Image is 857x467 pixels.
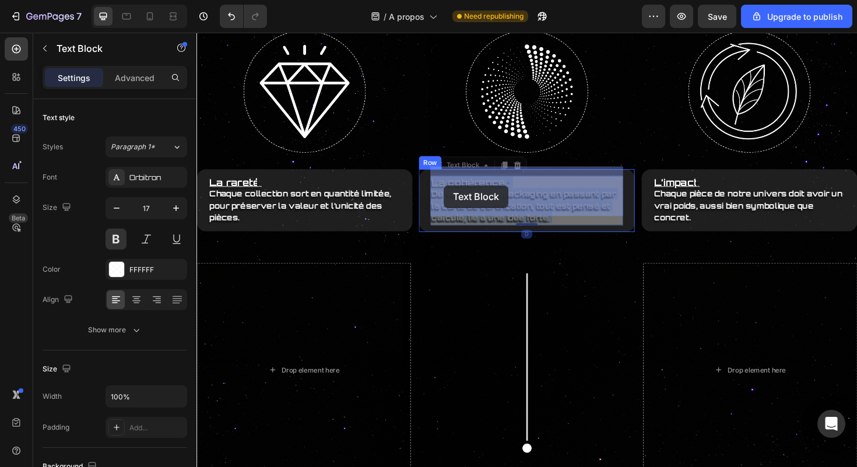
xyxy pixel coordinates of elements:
[43,113,75,123] div: Text style
[220,5,267,28] div: Undo/Redo
[111,142,155,152] span: Paragraph 1*
[9,213,28,223] div: Beta
[88,324,142,336] div: Show more
[741,5,852,28] button: Upgrade to publish
[43,422,69,433] div: Padding
[5,5,87,28] button: 7
[58,72,90,84] p: Settings
[43,319,187,340] button: Show more
[43,142,63,152] div: Styles
[115,72,154,84] p: Advanced
[129,265,184,275] div: FFFFFF
[384,10,387,23] span: /
[389,10,424,23] span: A propos
[43,391,62,402] div: Width
[43,361,73,377] div: Size
[43,200,73,216] div: Size
[817,410,845,438] div: Open Intercom Messenger
[43,292,75,308] div: Align
[708,12,727,22] span: Save
[43,172,57,182] div: Font
[106,386,187,407] input: Auto
[57,41,156,55] p: Text Block
[129,173,184,183] div: Orbitron
[464,11,524,22] span: Need republishing
[196,33,857,467] iframe: Design area
[76,9,82,23] p: 7
[698,5,736,28] button: Save
[129,423,184,433] div: Add...
[11,124,28,134] div: 450
[751,10,842,23] div: Upgrade to publish
[106,136,187,157] button: Paragraph 1*
[43,264,61,275] div: Color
